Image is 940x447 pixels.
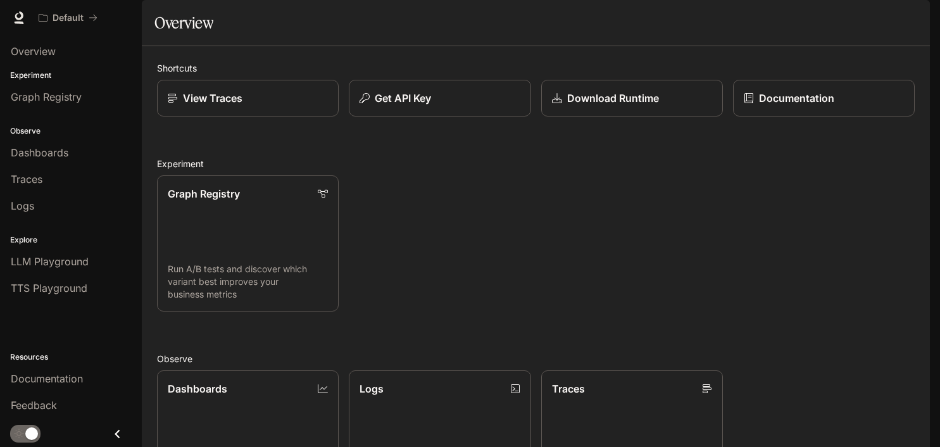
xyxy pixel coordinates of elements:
[157,61,915,75] h2: Shortcuts
[759,91,834,106] p: Documentation
[349,80,530,116] button: Get API Key
[168,186,240,201] p: Graph Registry
[552,381,585,396] p: Traces
[183,91,242,106] p: View Traces
[157,80,339,116] a: View Traces
[157,352,915,365] h2: Observe
[567,91,659,106] p: Download Runtime
[360,381,384,396] p: Logs
[375,91,431,106] p: Get API Key
[157,157,915,170] h2: Experiment
[53,13,84,23] p: Default
[154,10,213,35] h1: Overview
[168,381,227,396] p: Dashboards
[157,175,339,312] a: Graph RegistryRun A/B tests and discover which variant best improves your business metrics
[541,80,723,116] a: Download Runtime
[733,80,915,116] a: Documentation
[33,5,103,30] button: All workspaces
[168,263,328,301] p: Run A/B tests and discover which variant best improves your business metrics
